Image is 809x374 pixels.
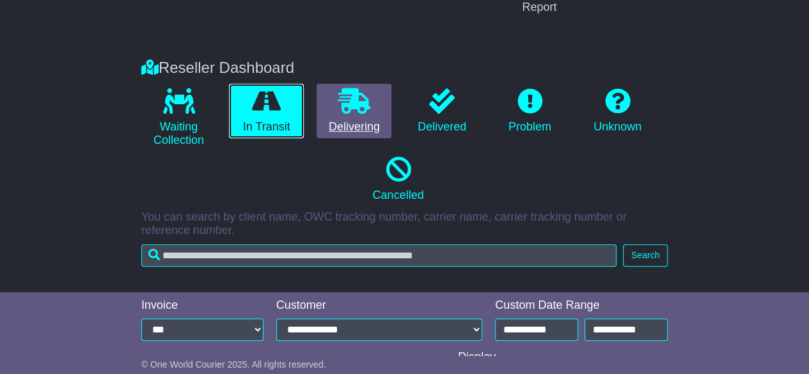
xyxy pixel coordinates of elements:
div: Customer [276,299,483,313]
a: Waiting Collection [141,84,216,152]
a: Cancelled [141,152,655,207]
a: Problem [492,84,567,139]
div: Custom Date Range [495,299,668,313]
a: In Transit [229,84,304,139]
button: Search [623,244,668,267]
a: Delivering [317,84,391,139]
p: You can search by client name, OWC tracking number, carrier name, carrier tracking number or refe... [141,210,668,238]
div: Invoice [141,299,263,313]
span: © One World Courier 2025. All rights reserved. [141,359,326,370]
div: Reseller Dashboard [135,59,674,77]
a: Delivered [404,84,479,139]
a: Unknown [580,84,655,139]
div: Display [458,350,668,364]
